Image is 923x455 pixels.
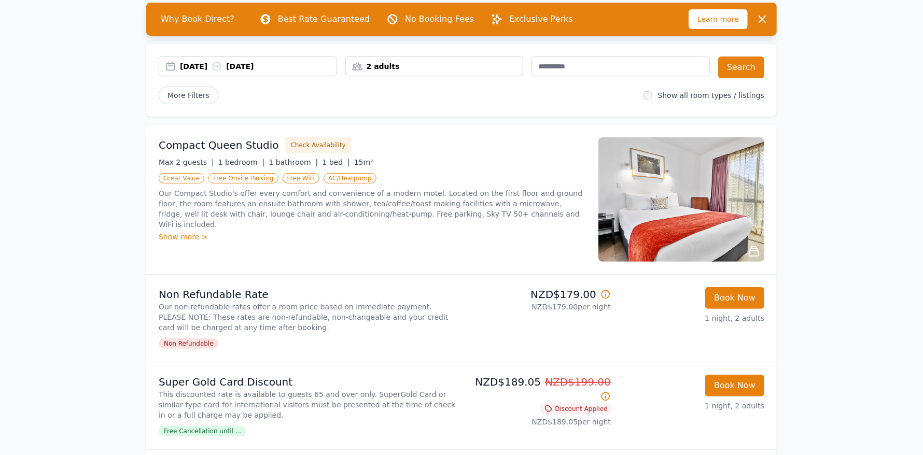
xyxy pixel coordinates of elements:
p: No Booking Fees [405,13,474,25]
span: Why Book Direct? [152,9,243,30]
span: 1 bed | [322,158,349,166]
span: 15m² [354,158,373,166]
p: Best Rate Guaranteed [278,13,370,25]
button: Book Now [705,375,764,396]
span: Free WiFi [283,173,320,183]
p: 1 night, 2 adults [619,401,764,411]
span: 1 bedroom | [218,158,265,166]
p: Our non-refundable rates offer a room price based on immediate payment. PLEASE NOTE: These rates ... [159,302,457,333]
span: Learn more [689,9,748,29]
p: Non Refundable Rate [159,287,457,302]
button: Check Availability [285,137,352,153]
span: 1 bathroom | [269,158,318,166]
p: Super Gold Card Discount [159,375,457,389]
button: Book Now [705,287,764,309]
button: Search [718,56,764,78]
div: [DATE] [DATE] [180,61,337,72]
p: Our Compact Studio's offer every comfort and convenience of a modern motel. Located on the first ... [159,188,586,230]
p: This discounted rate is available to guests 65 and over only. SuperGold Card or similar type card... [159,389,457,420]
p: Exclusive Perks [509,13,573,25]
span: More Filters [159,87,218,104]
span: Max 2 guests | [159,158,214,166]
span: Great Value [159,173,204,183]
div: 2 adults [346,61,523,72]
span: Free Onsite Parking [208,173,278,183]
span: Free Cancellation until ... [159,426,246,436]
p: NZD$179.00 [466,287,611,302]
p: NZD$189.05 per night [466,417,611,427]
p: NZD$189.05 [466,375,611,404]
span: Discount Applied [541,404,611,414]
span: Non Refundable [159,338,219,349]
span: NZD$199.00 [545,376,611,388]
p: 1 night, 2 adults [619,313,764,323]
label: Show all room types / listings [658,91,764,99]
span: AC/Heatpump [324,173,376,183]
h3: Compact Queen Studio [159,138,279,152]
p: NZD$179.00 per night [466,302,611,312]
div: Show more > [159,232,586,242]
